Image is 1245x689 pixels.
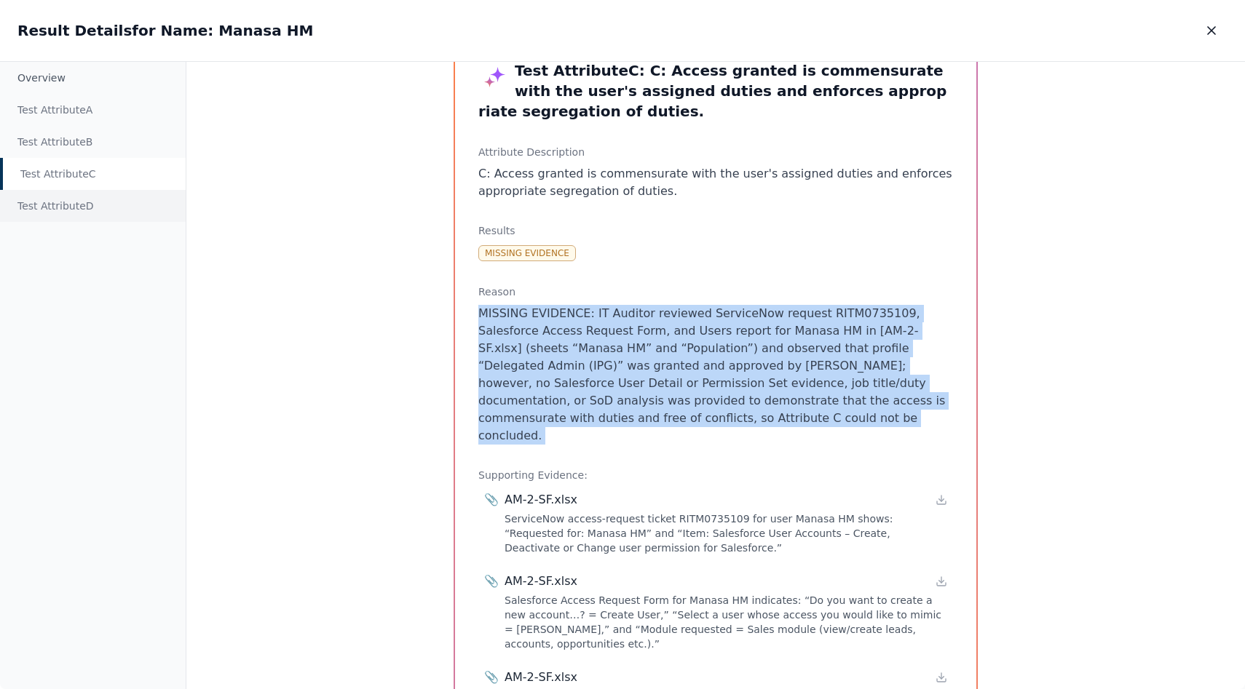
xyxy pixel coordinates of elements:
a: Download file [936,494,947,506]
div: AM-2-SF.xlsx [505,491,577,509]
p: MISSING EVIDENCE: IT Auditor reviewed ServiceNow request RITM0735109, Salesforce Access Request F... [478,305,953,445]
div: AM-2-SF.xlsx [505,669,577,686]
span: 📎 [484,491,499,509]
a: Download file [936,576,947,587]
div: Salesforce Access Request Form for Manasa HM indicates: “Do you want to create a new account…? = ... [505,593,947,651]
span: 📎 [484,669,499,686]
div: AM-2-SF.xlsx [505,573,577,590]
h3: Results [478,223,953,238]
h3: Attribute Description [478,145,953,159]
h2: Result Details for Name: Manasa HM [17,20,313,41]
span: 📎 [484,573,499,590]
h3: Test Attribute C : C: Access granted is commensurate with the user's assigned duties and enforces... [478,60,953,122]
a: Download file [936,672,947,683]
p: C: Access granted is commensurate with the user's assigned duties and enforces appropriate segreg... [478,165,953,200]
h3: Supporting Evidence: [478,468,953,482]
h3: Reason [478,284,953,299]
div: Missing Evidence [478,245,576,261]
div: ServiceNow access-request ticket RITM0735109 for user Manasa HM shows: “Requested for: Manasa HM”... [505,511,947,555]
